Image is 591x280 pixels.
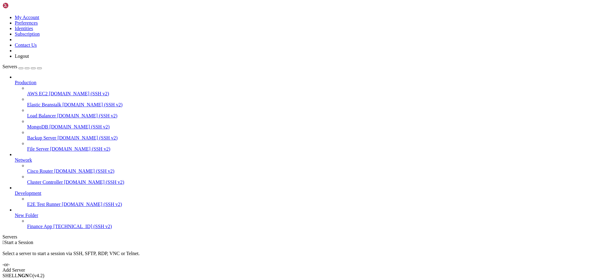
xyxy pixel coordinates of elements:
[27,224,52,229] span: Finance App
[27,102,589,108] a: Elastic Beanstalk [DOMAIN_NAME] (SSH v2)
[15,207,589,229] li: New Folder
[2,234,589,240] div: Servers
[15,80,36,85] span: Production
[15,20,38,26] a: Preferences
[58,135,118,140] span: [DOMAIN_NAME] (SSH v2)
[54,168,115,174] span: [DOMAIN_NAME] (SSH v2)
[15,74,589,152] li: Production
[27,163,589,174] li: Cisco Router [DOMAIN_NAME] (SSH v2)
[27,196,589,207] li: E2E Test Runner [DOMAIN_NAME] (SSH v2)
[27,168,589,174] a: Cisco Router [DOMAIN_NAME] (SSH v2)
[53,224,112,229] span: [TECHNICAL_ID] (SSH v2)
[27,141,589,152] li: File Server [DOMAIN_NAME] (SSH v2)
[27,135,56,140] span: Backup Server
[27,179,589,185] a: Cluster Controller [DOMAIN_NAME] (SSH v2)
[33,273,45,278] span: 4.2.0
[15,53,29,59] a: Logout
[64,179,124,185] span: [DOMAIN_NAME] (SSH v2)
[15,191,41,196] span: Development
[2,64,42,69] a: Servers
[27,135,589,141] a: Backup Server [DOMAIN_NAME] (SSH v2)
[2,64,17,69] span: Servers
[27,179,63,185] span: Cluster Controller
[27,113,589,119] a: Load Balancer [DOMAIN_NAME] (SSH v2)
[27,91,589,97] a: AWS EC2 [DOMAIN_NAME] (SSH v2)
[15,80,589,85] a: Production
[15,26,33,31] a: Identities
[62,102,123,107] span: [DOMAIN_NAME] (SSH v2)
[2,240,4,245] span: 
[2,245,589,267] div: Select a server to start a session via SSH, SFTP, RDP, VNC or Telnet. -or-
[49,124,110,129] span: [DOMAIN_NAME] (SSH v2)
[27,102,61,107] span: Elastic Beanstalk
[27,124,589,130] a: MongoDB [DOMAIN_NAME] (SSH v2)
[15,185,589,207] li: Development
[27,202,589,207] a: E2E Test Runner [DOMAIN_NAME] (SSH v2)
[15,213,38,218] span: New Folder
[49,91,109,96] span: [DOMAIN_NAME] (SSH v2)
[2,267,589,273] div: Add Server
[27,224,589,229] a: Finance App [TECHNICAL_ID] (SSH v2)
[27,146,49,152] span: File Server
[15,157,589,163] a: Network
[27,202,61,207] span: E2E Test Runner
[27,91,48,96] span: AWS EC2
[50,146,111,152] span: [DOMAIN_NAME] (SSH v2)
[15,191,589,196] a: Development
[62,202,122,207] span: [DOMAIN_NAME] (SSH v2)
[15,31,40,37] a: Subscription
[27,97,589,108] li: Elastic Beanstalk [DOMAIN_NAME] (SSH v2)
[18,273,29,278] b: NGN
[4,240,33,245] span: Start a Session
[27,146,589,152] a: File Server [DOMAIN_NAME] (SSH v2)
[2,2,38,9] img: Shellngn
[15,42,37,48] a: Contact Us
[15,157,32,163] span: Network
[2,273,44,278] span: SHELL ©
[57,113,118,118] span: [DOMAIN_NAME] (SSH v2)
[27,130,589,141] li: Backup Server [DOMAIN_NAME] (SSH v2)
[27,174,589,185] li: Cluster Controller [DOMAIN_NAME] (SSH v2)
[15,213,589,218] a: New Folder
[15,152,589,185] li: Network
[27,85,589,97] li: AWS EC2 [DOMAIN_NAME] (SSH v2)
[27,124,48,129] span: MongoDB
[27,168,53,174] span: Cisco Router
[27,119,589,130] li: MongoDB [DOMAIN_NAME] (SSH v2)
[27,113,56,118] span: Load Balancer
[27,108,589,119] li: Load Balancer [DOMAIN_NAME] (SSH v2)
[15,15,39,20] a: My Account
[27,218,589,229] li: Finance App [TECHNICAL_ID] (SSH v2)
